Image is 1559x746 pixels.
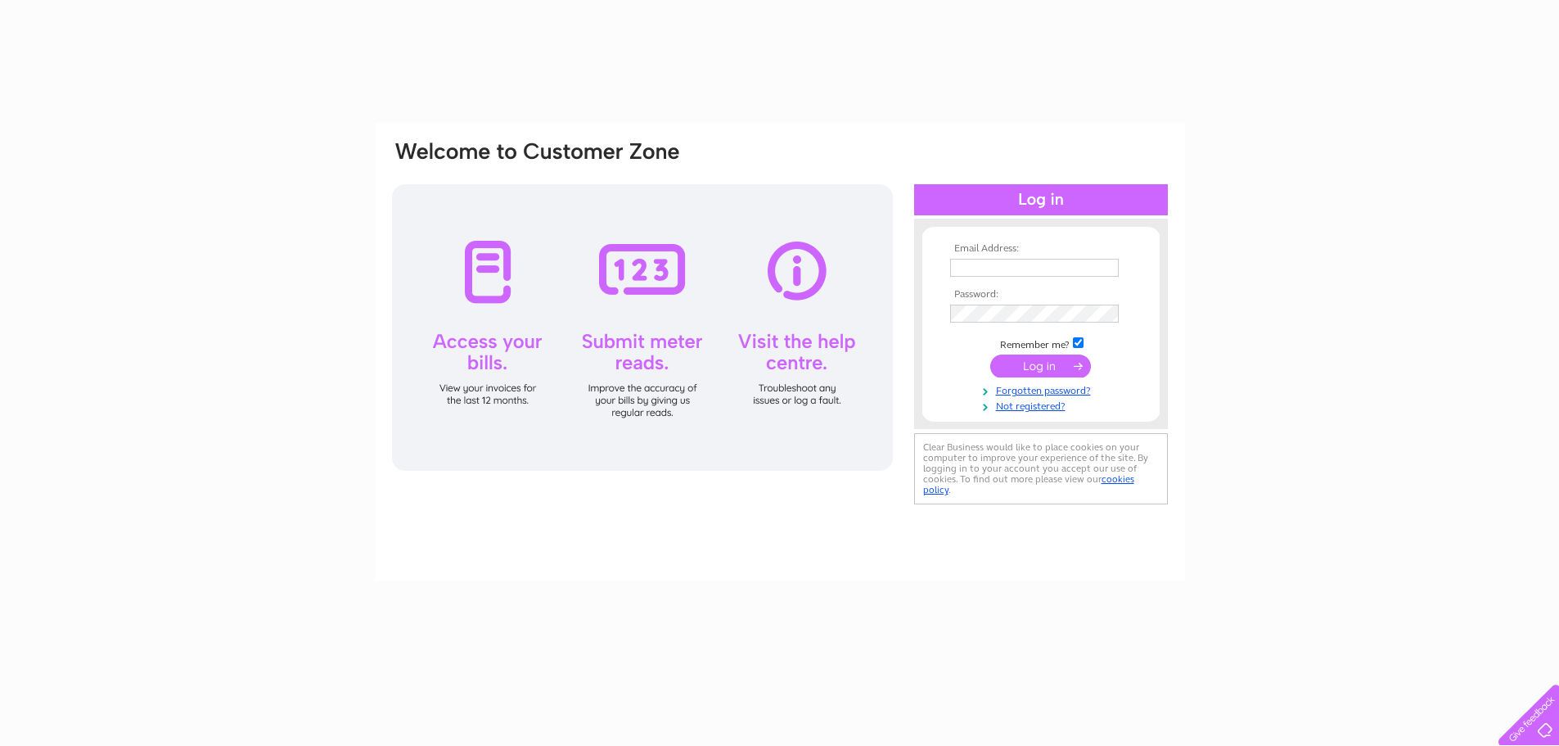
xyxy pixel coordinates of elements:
a: cookies policy [923,473,1134,495]
div: Clear Business would like to place cookies on your computer to improve your experience of the sit... [914,433,1168,504]
th: Password: [946,289,1136,301]
a: Forgotten password? [950,382,1136,397]
a: Not registered? [950,397,1136,413]
input: Submit [990,355,1091,378]
td: Remember me? [946,335,1136,351]
th: Email Address: [946,243,1136,255]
